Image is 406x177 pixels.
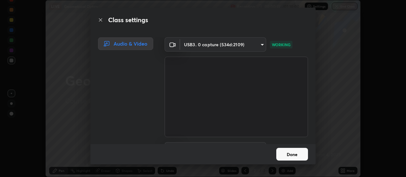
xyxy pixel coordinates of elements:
[272,42,291,47] p: WORKING
[108,15,148,25] h2: Class settings
[180,142,266,156] div: USB3. 0 capture (534d:2109)
[180,37,266,52] div: USB3. 0 capture (534d:2109)
[98,37,153,50] div: Audio & Video
[276,148,308,161] button: Done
